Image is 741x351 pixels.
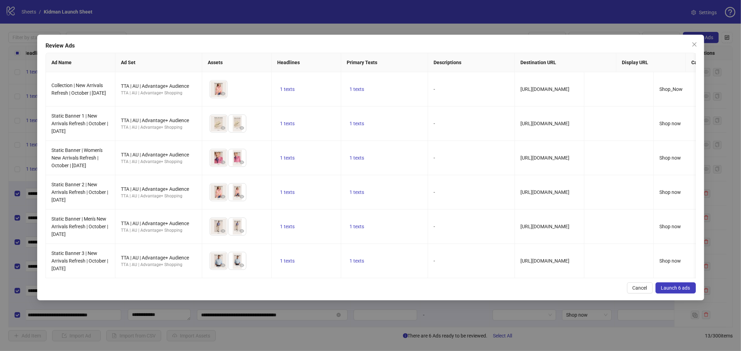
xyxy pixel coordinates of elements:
[121,227,196,234] div: TTA | AU | Advantage+ Shopping
[229,183,246,201] img: Asset 2
[219,192,227,201] button: Preview
[238,158,246,166] button: Preview
[434,121,435,126] span: -
[210,80,227,98] img: Asset 1
[219,124,227,132] button: Preview
[277,188,297,196] button: 1 texts
[627,282,652,293] button: Cancel
[520,224,569,229] span: [URL][DOMAIN_NAME]
[341,53,428,72] th: Primary Texts
[238,261,246,269] button: Preview
[51,83,106,96] span: Collection | New Arrivals Refresh | October | [DATE]
[272,53,341,72] th: Headlines
[219,261,227,269] button: Preview
[347,85,367,93] button: 1 texts
[280,224,295,229] span: 1 texts
[347,257,367,265] button: 1 texts
[51,216,108,237] span: Static Banner | Men's New Arrivals Refresh | October | [DATE]
[51,113,108,134] span: Static Banner 1 | New Arrivals Refresh | October | [DATE]
[239,229,244,233] span: eye
[280,86,295,92] span: 1 texts
[121,193,196,199] div: TTA | AU | Advantage+ Shopping
[210,218,227,235] img: Asset 1
[277,222,297,231] button: 1 texts
[349,155,364,161] span: 1 texts
[616,53,686,72] th: Display URL
[121,90,196,96] div: TTA | AU | Advantage+ Shopping
[280,155,295,161] span: 1 texts
[349,258,364,264] span: 1 texts
[239,263,244,268] span: eye
[239,194,244,199] span: eye
[221,263,225,268] span: eye
[221,194,225,199] span: eye
[121,220,196,227] div: TTA | AU | Advantage+ Audience
[520,155,569,161] span: [URL][DOMAIN_NAME]
[689,39,700,50] button: Close
[515,53,616,72] th: Destination URL
[219,227,227,235] button: Preview
[115,53,202,72] th: Ad Set
[46,53,115,72] th: Ad Name
[202,53,272,72] th: Assets
[121,254,196,262] div: TTA | AU | Advantage+ Audience
[349,224,364,229] span: 1 texts
[121,159,196,165] div: TTA | AU | Advantage+ Shopping
[229,252,246,269] img: Asset 2
[659,155,681,161] span: Shop now
[229,218,246,235] img: Asset 2
[277,257,297,265] button: 1 texts
[210,183,227,201] img: Asset 1
[121,117,196,124] div: TTA | AU | Advantage+ Audience
[277,119,297,128] button: 1 texts
[221,91,225,96] span: eye
[347,222,367,231] button: 1 texts
[51,147,102,168] span: Static Banner | Women's New Arrivals Refresh | October | [DATE]
[349,189,364,195] span: 1 texts
[121,151,196,159] div: TTA | AU | Advantage+ Audience
[659,189,681,195] span: Shop now
[210,252,227,269] img: Asset 1
[691,42,697,47] span: close
[659,121,681,126] span: Shop now
[428,53,515,72] th: Descriptions
[434,258,435,264] span: -
[210,149,227,166] img: Asset 1
[51,250,108,271] span: Static Banner 3 | New Arrivals Refresh | October | [DATE]
[238,227,246,235] button: Preview
[229,115,246,132] img: Asset 2
[280,121,295,126] span: 1 texts
[238,124,246,132] button: Preview
[121,185,196,193] div: TTA | AU | Advantage+ Audience
[520,121,569,126] span: [URL][DOMAIN_NAME]
[280,189,295,195] span: 1 texts
[632,285,647,291] span: Cancel
[434,155,435,161] span: -
[121,262,196,268] div: TTA | AU | Advantage+ Shopping
[686,53,738,72] th: Call to Action
[347,119,367,128] button: 1 texts
[659,258,681,264] span: Shop now
[277,154,297,162] button: 1 texts
[239,126,244,130] span: eye
[121,124,196,131] div: TTA | AU | Advantage+ Shopping
[238,192,246,201] button: Preview
[661,285,690,291] span: Launch 6 ads
[434,86,435,92] span: -
[221,160,225,165] span: eye
[349,121,364,126] span: 1 texts
[210,115,227,132] img: Asset 1
[46,42,696,50] div: Review Ads
[280,258,295,264] span: 1 texts
[659,224,681,229] span: Shop now
[434,189,435,195] span: -
[221,229,225,233] span: eye
[347,154,367,162] button: 1 texts
[219,158,227,166] button: Preview
[221,126,225,130] span: eye
[520,258,569,264] span: [URL][DOMAIN_NAME]
[520,86,569,92] span: [URL][DOMAIN_NAME]
[520,189,569,195] span: [URL][DOMAIN_NAME]
[219,89,227,98] button: Preview
[277,85,297,93] button: 1 texts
